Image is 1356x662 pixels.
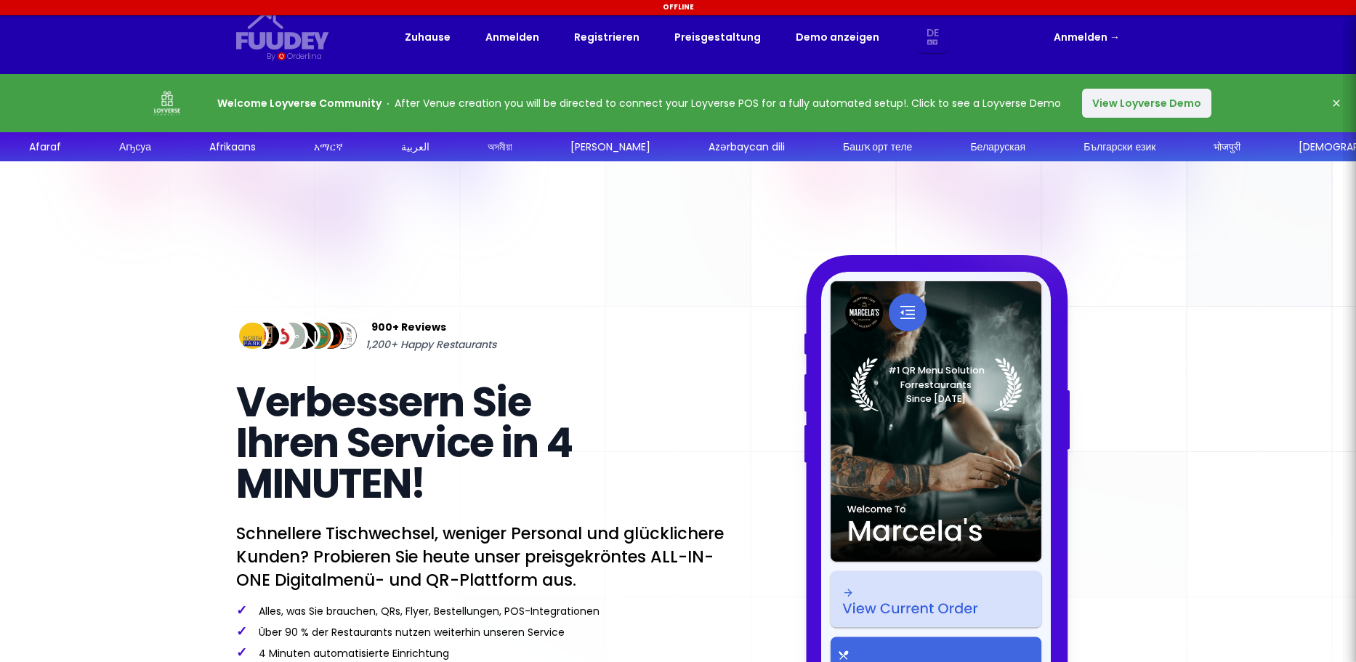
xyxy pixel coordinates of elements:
div: Аҧсуа [119,140,151,155]
img: Review Img [275,320,308,352]
p: Schnellere Tischwechsel, weniger Personal und glücklichere Kunden? Probieren Sie heute unser prei... [236,522,725,592]
div: አማርኛ [314,140,343,155]
span: ✓ [236,601,247,619]
div: Orderlina [287,50,321,62]
img: Review Img [236,320,269,352]
span: → [1110,30,1120,44]
img: Review Img [327,320,360,352]
div: Offline [2,2,1354,12]
p: After Venue creation you will be directed to connect your Loyverse POS for a fully automated setu... [217,94,1061,112]
p: 4 Minuten automatisierte Einrichtung [236,645,725,661]
div: Afrikaans [209,140,256,155]
span: 1,200+ Happy Restaurants [366,336,496,353]
div: Български език [1083,140,1155,155]
span: 900+ Reviews [371,318,446,336]
div: Azərbaycan dili [709,140,785,155]
div: العربية [401,140,429,155]
div: भोजपुरी [1214,140,1240,155]
div: [PERSON_NAME] [570,140,650,155]
img: Review Img [315,320,347,352]
a: Zuhause [405,28,451,46]
div: Afaraf [29,140,61,155]
img: Laurel [850,358,1022,411]
span: ✓ [236,643,247,661]
div: By [267,50,275,62]
svg: {/* Added fill="currentColor" here */} {/* This rectangle defines the background. Its explicit fi... [236,12,329,50]
div: Башҡорт теле [843,140,912,155]
span: Verbessern Sie Ihren Service in 4 MINUTEN! [236,374,573,512]
div: Беларуская [970,140,1025,155]
span: ✓ [236,622,247,640]
a: Preisgestaltung [674,28,761,46]
a: Demo anzeigen [796,28,879,46]
img: Review Img [249,320,282,352]
img: Review Img [262,320,295,352]
a: Registrieren [574,28,639,46]
a: Anmelden [1054,28,1120,46]
p: Über 90 % der Restaurants nutzen weiterhin unseren Service [236,624,725,639]
img: Review Img [302,320,334,352]
p: Alles, was Sie brauchen, QRs, Flyer, Bestellungen, POS-Integrationen [236,603,725,618]
img: Review Img [288,320,321,352]
button: View Loyverse Demo [1082,89,1211,118]
div: অসমীয়া [488,140,512,155]
a: Anmelden [485,28,539,46]
strong: Welcome Loyverse Community [217,96,382,110]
